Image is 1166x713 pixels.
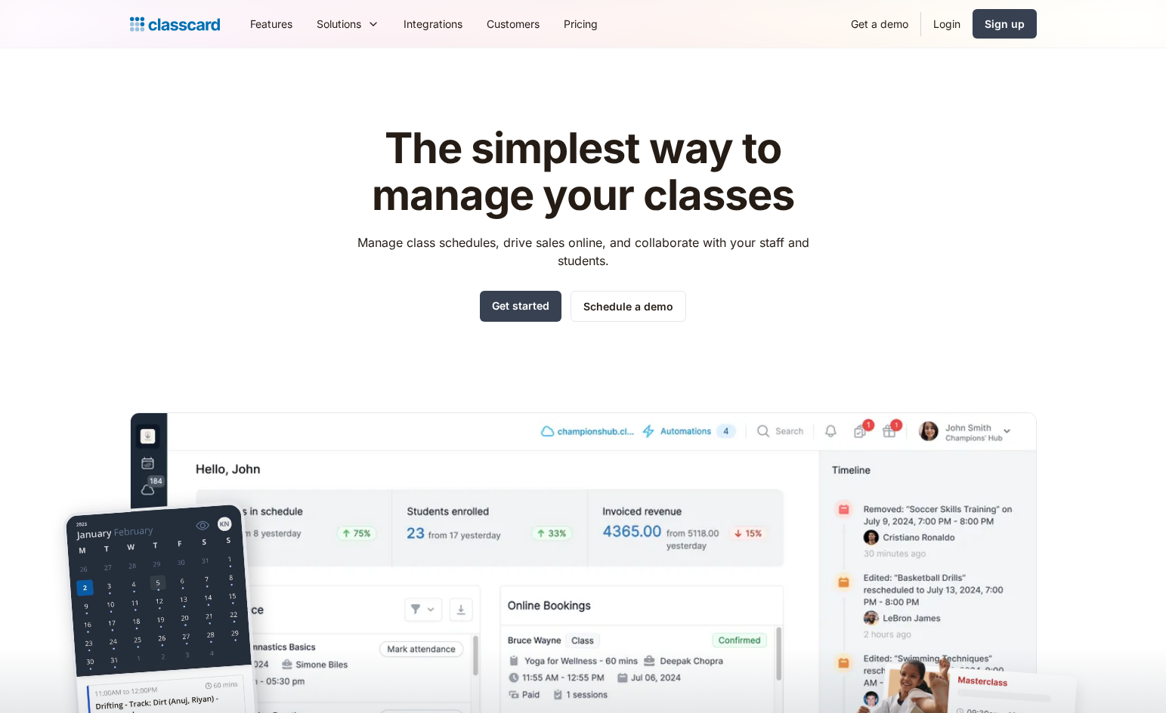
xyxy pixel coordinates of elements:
a: Sign up [973,9,1037,39]
a: Schedule a demo [571,291,686,322]
a: Pricing [552,7,610,41]
a: Get started [480,291,561,322]
div: Solutions [317,16,361,32]
div: Sign up [985,16,1025,32]
a: Login [921,7,973,41]
a: Get a demo [839,7,920,41]
h1: The simplest way to manage your classes [343,125,823,218]
a: home [130,14,220,35]
a: Integrations [391,7,475,41]
p: Manage class schedules, drive sales online, and collaborate with your staff and students. [343,233,823,270]
div: Solutions [305,7,391,41]
a: Features [238,7,305,41]
a: Customers [475,7,552,41]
